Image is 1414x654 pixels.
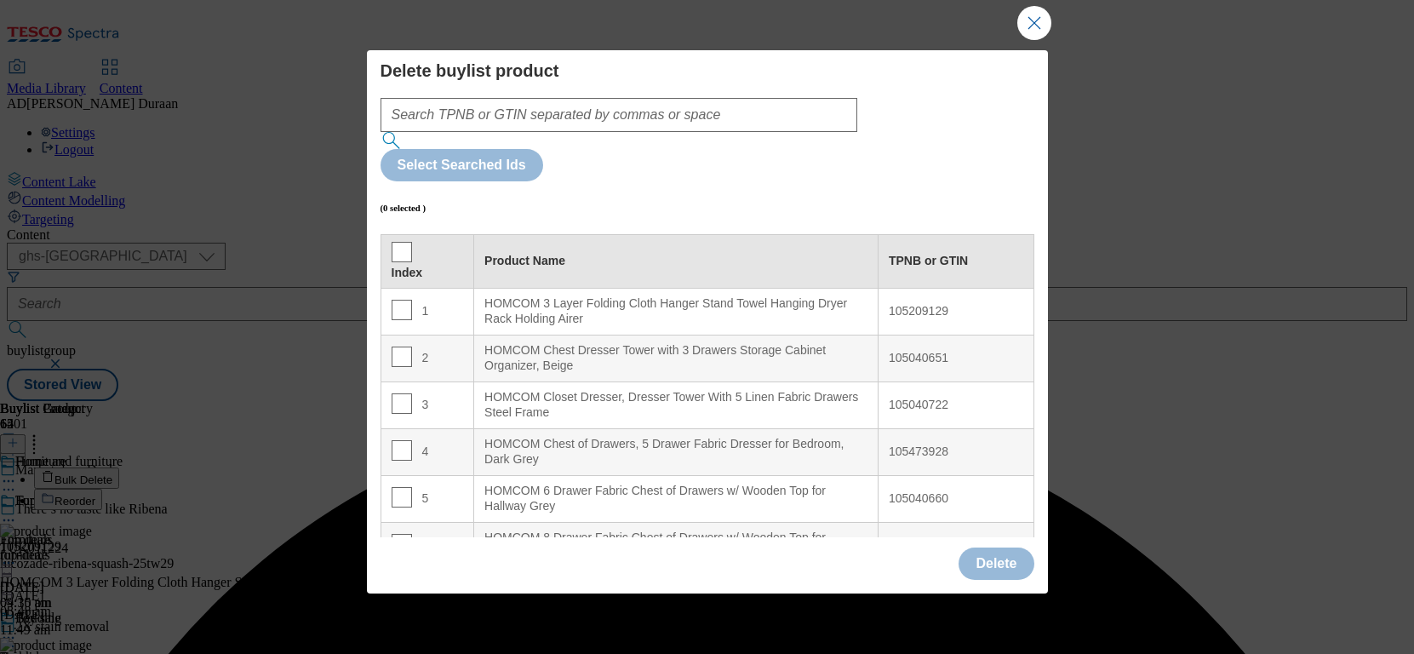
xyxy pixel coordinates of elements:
div: HOMCOM Chest of Drawers, 5 Drawer Fabric Dresser for Bedroom, Dark Grey [484,437,867,467]
div: Modal [381,60,1034,629]
div: 2 [392,347,464,371]
div: Index [392,266,464,281]
h6: (0 selected ) [381,203,426,213]
div: HOMCOM Closet Dresser, Dresser Tower With 5 Linen Fabric Drawers Steel Frame [484,390,867,420]
button: Select Searched Ids [381,149,543,181]
div: Modal [367,50,1048,594]
div: TPNB or GTIN [889,254,1023,269]
h4: Delete buylist product [381,60,1034,81]
div: 105040660 [889,491,1023,507]
div: 1 [392,300,464,324]
div: 105473928 [889,445,1023,460]
div: 4 [392,440,464,465]
button: Delete [959,548,1033,580]
div: Product Name [484,254,867,269]
div: HOMCOM 6 Drawer Fabric Chest of Drawers w/ Wooden Top for Hallway Grey [484,484,867,513]
div: 6 [392,534,464,559]
div: 5 [392,487,464,512]
div: 105040722 [889,398,1023,413]
div: 3 [392,393,464,418]
input: Search TPNB or GTIN separated by commas or space [381,98,858,132]
div: 105040651 [889,351,1023,366]
div: HOMCOM 3 Layer Folding Cloth Hanger Stand Towel Hanging Dryer Rack Holding Airer [484,296,867,326]
div: HOMCOM Chest Dresser Tower with 3 Drawers Storage Cabinet Organizer, Beige [484,343,867,373]
div: 105209129 [889,304,1023,319]
button: Close Modal [1017,6,1051,40]
div: HOMCOM 8 Drawer Fabric Chest of Drawers w/ Wooden Top for Hallway Grey [484,531,867,560]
